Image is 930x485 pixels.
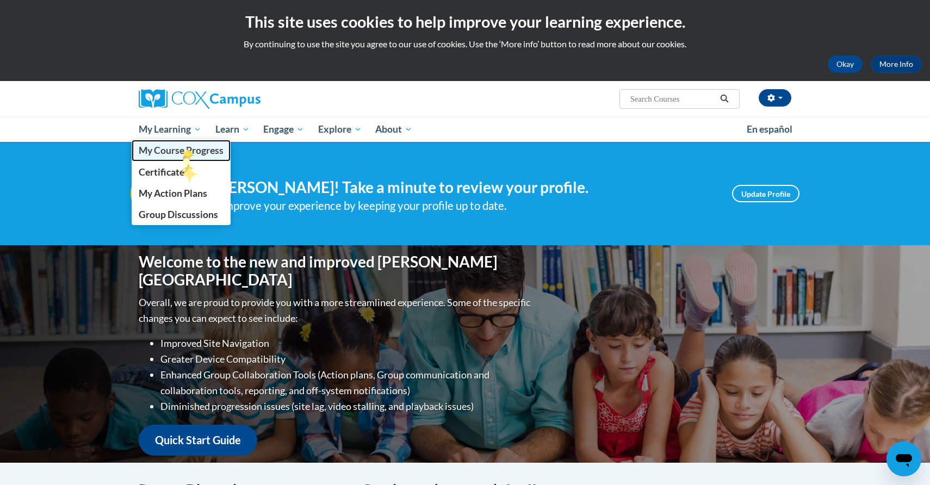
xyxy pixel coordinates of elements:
span: Explore [318,123,362,136]
div: Main menu [122,117,808,142]
a: More Info [871,55,922,73]
span: Certificates [139,166,189,178]
div: Help improve your experience by keeping your profile up to date. [196,197,716,215]
button: Account Settings [759,89,791,107]
p: By continuing to use the site you agree to our use of cookies. Use the ‘More info’ button to read... [8,38,922,50]
h4: Hi [PERSON_NAME]! Take a minute to review your profile. [196,178,716,197]
span: Group Discussions [139,209,218,220]
a: My Learning [132,117,208,142]
a: Explore [311,117,369,142]
span: My Action Plans [139,188,207,199]
iframe: Button to launch messaging window [886,442,921,476]
button: Search [716,92,733,105]
a: Quick Start Guide [139,425,257,456]
a: En español [740,118,799,141]
span: About [375,123,412,136]
li: Improved Site Navigation [160,335,533,351]
img: Profile Image [131,169,179,218]
h2: This site uses cookies to help improve your learning experience. [8,11,922,33]
li: Enhanced Group Collaboration Tools (Action plans, Group communication and collaboration tools, re... [160,367,533,399]
a: Learn [208,117,257,142]
button: Okay [828,55,863,73]
a: My Action Plans [132,183,231,204]
a: Cox Campus [139,89,345,109]
h1: Welcome to the new and improved [PERSON_NAME][GEOGRAPHIC_DATA] [139,253,533,289]
span: Engage [263,123,304,136]
li: Diminished progression issues (site lag, video stalling, and playback issues) [160,399,533,414]
p: Overall, we are proud to provide you with a more streamlined experience. Some of the specific cha... [139,295,533,326]
a: Update Profile [732,185,799,202]
li: Greater Device Compatibility [160,351,533,367]
a: Certificates [132,161,231,183]
a: My Course Progress [132,140,231,161]
a: Engage [256,117,311,142]
span: My Learning [139,123,201,136]
span: En español [747,123,792,135]
a: About [369,117,420,142]
span: Learn [215,123,250,136]
a: Group Discussions [132,204,231,225]
img: Cox Campus [139,89,261,109]
span: My Course Progress [139,145,224,156]
input: Search Courses [629,92,716,105]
